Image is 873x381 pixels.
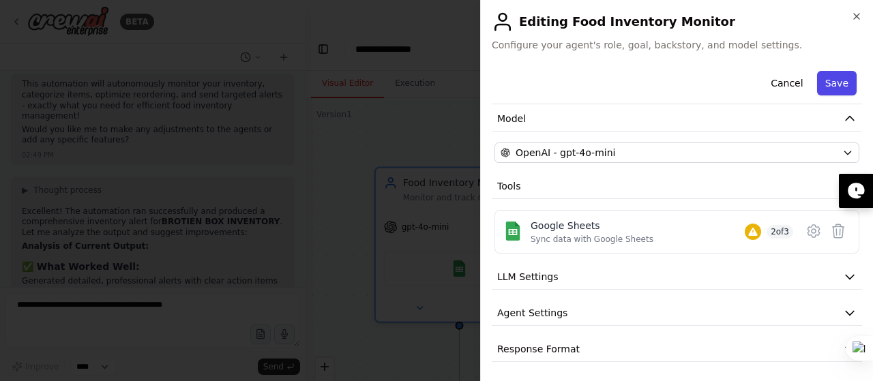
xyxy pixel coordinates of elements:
[531,219,653,232] div: Google Sheets
[492,38,862,52] span: Configure your agent's role, goal, backstory, and model settings.
[492,11,862,33] h2: Editing Food Inventory Monitor
[531,234,653,245] div: Sync data with Google Sheets
[497,306,567,320] span: Agent Settings
[516,146,615,159] span: OpenAI - gpt-4o-mini
[492,106,862,132] button: Model
[503,222,522,241] img: Google Sheets
[767,225,793,239] span: 2 of 3
[497,270,559,284] span: LLM Settings
[817,71,857,95] button: Save
[492,337,862,362] button: Response Format
[492,264,862,290] button: LLM Settings
[494,142,859,163] button: OpenAI - gpt-4o-mini
[497,342,580,356] span: Response Format
[497,179,521,193] span: Tools
[497,112,526,125] span: Model
[801,219,826,243] button: Configure tool
[492,174,862,199] button: Tools
[826,219,850,243] button: Delete tool
[763,71,811,95] button: Cancel
[492,301,862,326] button: Agent Settings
